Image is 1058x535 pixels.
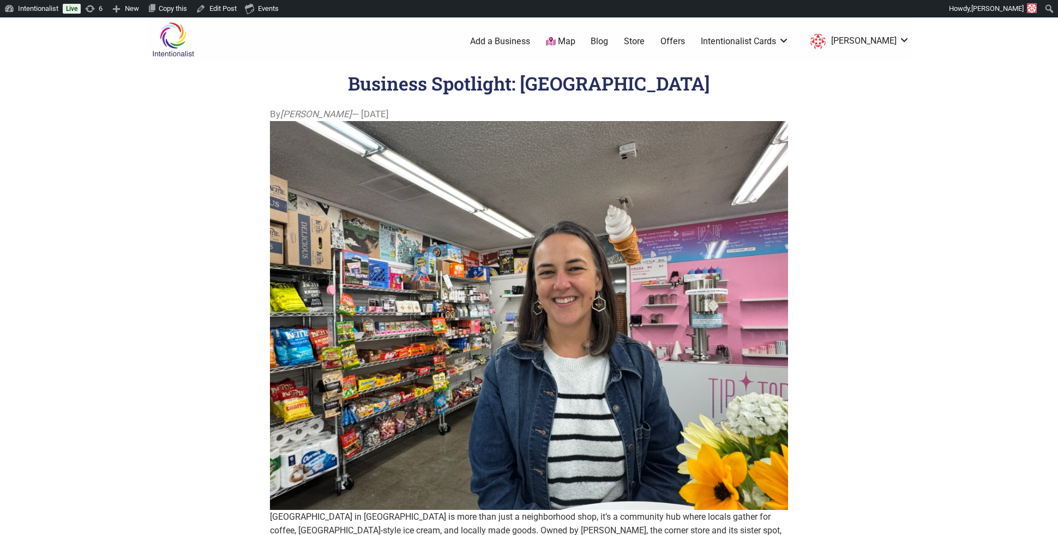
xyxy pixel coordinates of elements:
img: Intentionalist [147,22,199,57]
a: Store [624,35,645,47]
i: [PERSON_NAME] [280,109,352,119]
a: Live [63,4,81,14]
h1: Business Spotlight: [GEOGRAPHIC_DATA] [348,71,710,95]
a: Offers [660,35,685,47]
a: Intentionalist Cards [701,35,789,47]
span: By — [DATE] [270,107,389,122]
a: Blog [591,35,608,47]
li: Sarah-Studer [805,32,910,51]
a: [PERSON_NAME] [805,32,910,51]
a: Map [546,35,575,48]
a: Add a Business [470,35,530,47]
span: [PERSON_NAME] [971,4,1024,13]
